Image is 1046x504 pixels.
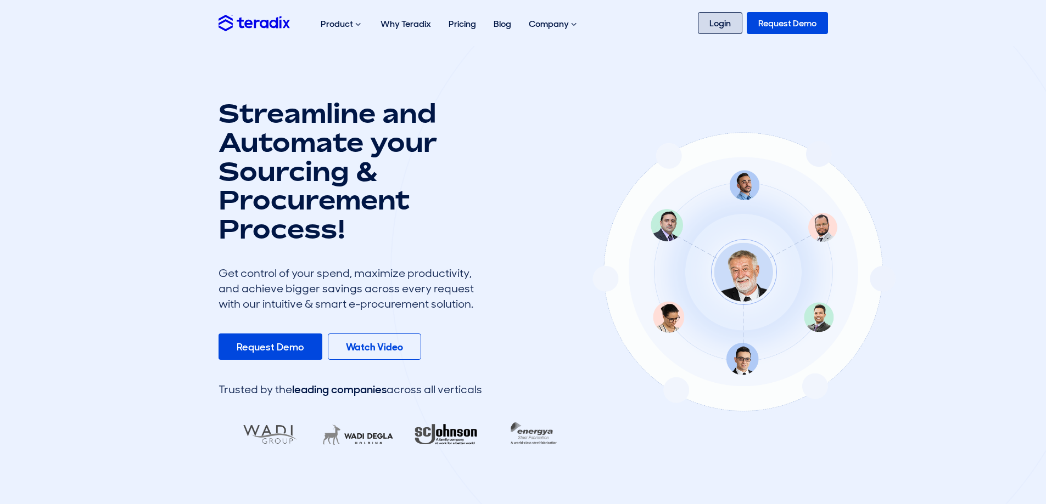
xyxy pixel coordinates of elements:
a: Blog [485,7,520,41]
img: LifeMakers [310,417,399,452]
span: leading companies [292,382,387,397]
b: Watch Video [346,341,403,354]
div: Trusted by the across all verticals [219,382,482,397]
iframe: Chatbot [974,432,1031,489]
a: Request Demo [747,12,828,34]
img: RA [398,417,486,452]
a: Why Teradix [372,7,440,41]
a: Watch Video [328,333,421,360]
a: Login [698,12,742,34]
a: Pricing [440,7,485,41]
h1: Streamline and Automate your Sourcing & Procurement Process! [219,99,482,243]
div: Company [520,7,588,42]
img: Teradix logo [219,15,290,31]
a: Request Demo [219,333,322,360]
div: Product [312,7,372,42]
div: Get control of your spend, maximize productivity, and achieve bigger savings across every request... [219,265,482,312]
